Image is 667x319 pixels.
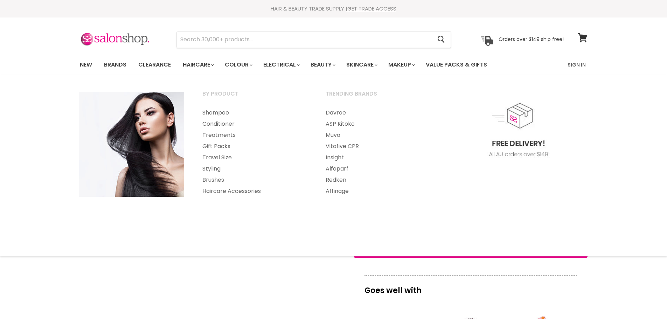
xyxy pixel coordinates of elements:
ul: Main menu [194,107,315,197]
a: Affinage [317,186,439,197]
p: Orders over $149 ship free! [499,36,564,42]
a: By Product [194,88,315,106]
a: Shampoo [194,107,315,118]
ul: Main menu [75,55,528,75]
div: HAIR & BEAUTY TRADE SUPPLY | [71,5,596,12]
a: New [75,57,97,72]
a: Insight [317,152,439,163]
a: Haircare Accessories [194,186,315,197]
a: Brands [99,57,132,72]
a: Treatments [194,130,315,141]
a: Gift Packs [194,141,315,152]
a: Muvo [317,130,439,141]
a: ASP Kitoko [317,118,439,130]
a: Vitafive CPR [317,141,439,152]
a: Styling [194,163,315,174]
a: GET TRADE ACCESS [347,5,396,12]
a: Value Packs & Gifts [421,57,492,72]
a: Trending Brands [317,88,439,106]
nav: Main [71,55,596,75]
a: Davroe [317,107,439,118]
a: Redken [317,174,439,186]
a: Brushes [194,174,315,186]
p: Goes well with [364,275,577,298]
input: Search [177,32,432,48]
a: Clearance [133,57,176,72]
a: Colour [220,57,257,72]
a: Electrical [258,57,304,72]
a: Haircare [178,57,218,72]
button: Search [432,32,451,48]
form: Product [176,31,451,48]
iframe: Gorgias live chat messenger [632,286,660,312]
ul: Main menu [317,107,439,197]
a: Sign In [563,57,590,72]
a: Alfaparf [317,163,439,174]
a: Skincare [341,57,382,72]
a: Beauty [305,57,340,72]
a: Makeup [383,57,419,72]
a: Conditioner [194,118,315,130]
a: Travel Size [194,152,315,163]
